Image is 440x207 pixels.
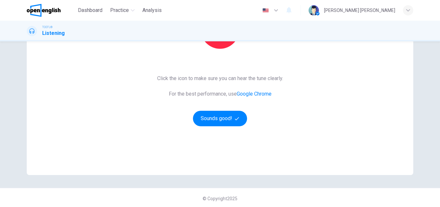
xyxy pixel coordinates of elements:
span: TOEFL® [42,25,53,29]
a: OpenEnglish logo [27,4,75,17]
button: Analysis [140,5,164,16]
span: Click the icon to make sure you can hear the tune clearly. [157,75,283,82]
a: Google Chrome [237,91,272,97]
span: For the best performance, use [157,90,283,98]
button: Sounds good! [193,111,247,126]
span: Practice [110,6,129,14]
img: Profile picture [309,5,319,16]
button: Practice [108,5,137,16]
span: Analysis [142,6,162,14]
button: Dashboard [75,5,105,16]
span: Dashboard [78,6,102,14]
img: OpenEnglish logo [27,4,61,17]
img: en [262,8,270,13]
div: [PERSON_NAME] [PERSON_NAME] [324,6,395,14]
h1: Listening [42,29,65,37]
span: © Copyright 2025 [203,196,237,201]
